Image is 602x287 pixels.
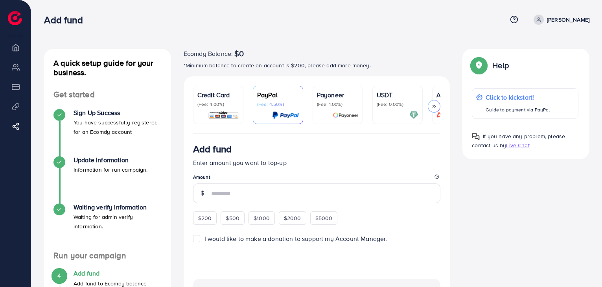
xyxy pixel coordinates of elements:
img: card [409,111,418,120]
h4: Sign Up Success [74,109,162,117]
p: Enter amount you want to top-up [193,158,441,167]
img: Popup guide [472,133,480,141]
img: logo [8,11,22,25]
p: Guide to payment via PayPal [486,105,550,115]
h4: Run your campaign [44,251,171,261]
p: PayPal [257,90,299,100]
img: card [272,111,299,120]
h4: A quick setup guide for your business. [44,58,171,77]
h3: Add fund [44,14,89,26]
p: (Fee: 4.00%) [197,101,239,107]
p: (Fee: 1.00%) [317,101,359,107]
span: Ecomdy Balance: [184,49,233,58]
span: I would like to make a donation to support my Account Manager. [204,234,387,243]
li: Waiting verify information [44,204,171,251]
p: USDT [377,90,418,100]
p: You have successfully registered for an Ecomdy account [74,118,162,137]
img: card [208,111,239,120]
p: Payoneer [317,90,359,100]
span: $1000 [254,214,270,222]
img: Popup guide [472,58,486,72]
h4: Update Information [74,156,148,164]
p: Airwallex [436,90,478,100]
span: $2000 [284,214,301,222]
a: [PERSON_NAME] [530,15,589,25]
h4: Add fund [74,270,147,277]
h4: Get started [44,90,171,100]
img: card [434,111,478,120]
img: card [333,111,359,120]
h4: Waiting verify information [74,204,162,211]
span: Live Chat [506,141,529,149]
span: $5000 [315,214,333,222]
span: If you have any problem, please contact us by [472,132,565,149]
p: Information for run campaign. [74,165,148,174]
legend: Amount [193,174,441,183]
span: $500 [226,214,239,222]
span: $200 [198,214,212,222]
span: $0 [234,49,244,58]
p: Waiting for admin verify information. [74,212,162,231]
p: (Fee: 0.00%) [377,101,418,107]
li: Update Information [44,156,171,204]
span: 4 [57,271,61,280]
p: Help [492,61,509,70]
p: Click to kickstart! [486,93,550,102]
p: (Fee: 4.50%) [257,101,299,107]
p: *Minimum balance to create an account is $200, please add more money. [184,61,450,70]
p: Credit Card [197,90,239,100]
li: Sign Up Success [44,109,171,156]
p: [PERSON_NAME] [547,15,589,24]
h3: Add fund [193,143,232,155]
